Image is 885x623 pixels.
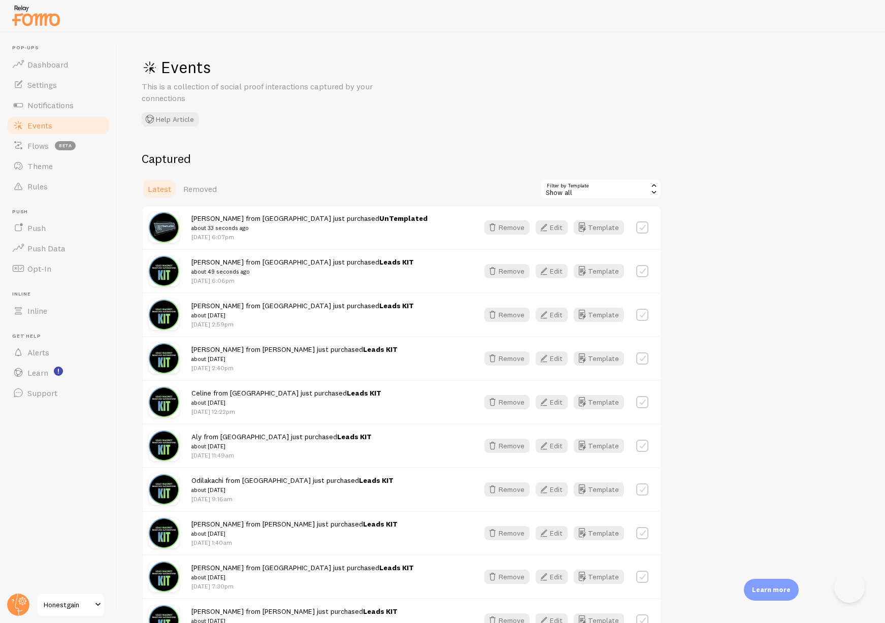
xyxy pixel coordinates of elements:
[536,351,568,366] button: Edit
[44,599,92,611] span: Honestgain
[191,214,428,233] span: [PERSON_NAME] from [GEOGRAPHIC_DATA] just purchased
[536,395,568,409] button: Edit
[536,308,568,322] button: Edit
[484,482,530,497] button: Remove
[191,223,428,233] small: about 33 seconds ago
[484,308,530,322] button: Remove
[12,209,111,215] span: Push
[379,563,414,572] a: Leads KIT
[191,538,398,547] p: [DATE] 1:40am
[6,363,111,383] a: Learn
[191,345,398,364] span: [PERSON_NAME] from [PERSON_NAME] just purchased
[191,529,398,538] small: about [DATE]
[347,388,381,398] a: Leads KIT
[574,482,624,497] a: Template
[484,264,530,278] button: Remove
[27,388,57,398] span: Support
[27,141,49,151] span: Flows
[142,151,662,167] h2: Captured
[574,395,624,409] button: Template
[6,54,111,75] a: Dashboard
[6,75,111,95] a: Settings
[191,301,414,320] span: [PERSON_NAME] from [GEOGRAPHIC_DATA] just purchased
[191,276,414,285] p: [DATE] 6:06pm
[484,220,530,235] button: Remove
[574,308,624,322] a: Template
[574,570,624,584] button: Template
[27,161,53,171] span: Theme
[536,395,574,409] a: Edit
[536,526,568,540] button: Edit
[363,607,398,616] a: Leads KIT
[149,256,179,286] img: 9mZHSrDrQmyWCXHbPp9u
[149,562,179,592] img: 9mZHSrDrQmyWCXHbPp9u
[142,112,199,126] button: Help Article
[191,364,398,372] p: [DATE] 2:40pm
[484,351,530,366] button: Remove
[337,432,372,441] a: Leads KIT
[191,407,381,416] p: [DATE] 12:22pm
[191,495,394,503] p: [DATE] 9:16am
[191,311,414,320] small: about [DATE]
[191,257,414,276] span: [PERSON_NAME] from [GEOGRAPHIC_DATA] just purchased
[191,476,394,495] span: Odilakachi from [GEOGRAPHIC_DATA] just purchased
[379,301,414,310] a: Leads KIT
[484,395,530,409] button: Remove
[379,214,428,223] a: UnTemplated
[191,233,428,241] p: [DATE] 6:07pm
[6,156,111,176] a: Theme
[536,264,568,278] button: Edit
[536,570,568,584] button: Edit
[6,218,111,238] a: Push
[27,368,48,378] span: Learn
[142,57,446,78] h1: Events
[536,439,568,453] button: Edit
[177,179,223,199] a: Removed
[54,367,63,376] svg: <p>Watch New Feature Tutorials!</p>
[149,431,179,461] img: 9mZHSrDrQmyWCXHbPp9u
[574,220,624,235] button: Template
[574,351,624,366] button: Template
[27,264,51,274] span: Opt-In
[363,519,398,529] a: Leads KIT
[12,291,111,298] span: Inline
[149,300,179,330] img: 9mZHSrDrQmyWCXHbPp9u
[149,474,179,505] img: 9mZHSrDrQmyWCXHbPp9u
[149,518,179,548] img: 9mZHSrDrQmyWCXHbPp9u
[536,351,574,366] a: Edit
[536,439,574,453] a: Edit
[574,264,624,278] button: Template
[536,482,568,497] button: Edit
[27,120,52,130] span: Events
[6,136,111,156] a: Flows beta
[27,243,65,253] span: Push Data
[191,519,398,538] span: [PERSON_NAME] from [PERSON_NAME] just purchased
[536,482,574,497] a: Edit
[191,388,381,407] span: Celine from [GEOGRAPHIC_DATA] just purchased
[484,439,530,453] button: Remove
[148,184,171,194] span: Latest
[834,572,865,603] iframe: Help Scout Beacon - Open
[574,439,624,453] button: Template
[379,257,414,267] a: Leads KIT
[149,387,179,417] img: 9mZHSrDrQmyWCXHbPp9u
[536,308,574,322] a: Edit
[191,442,372,451] small: about [DATE]
[536,570,574,584] a: Edit
[27,306,47,316] span: Inline
[6,301,111,321] a: Inline
[191,320,414,329] p: [DATE] 2:59pm
[191,354,398,364] small: about [DATE]
[6,258,111,279] a: Opt-In
[191,573,414,582] small: about [DATE]
[6,238,111,258] a: Push Data
[574,526,624,540] a: Template
[27,80,57,90] span: Settings
[191,398,381,407] small: about [DATE]
[12,45,111,51] span: Pop-ups
[744,579,799,601] div: Learn more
